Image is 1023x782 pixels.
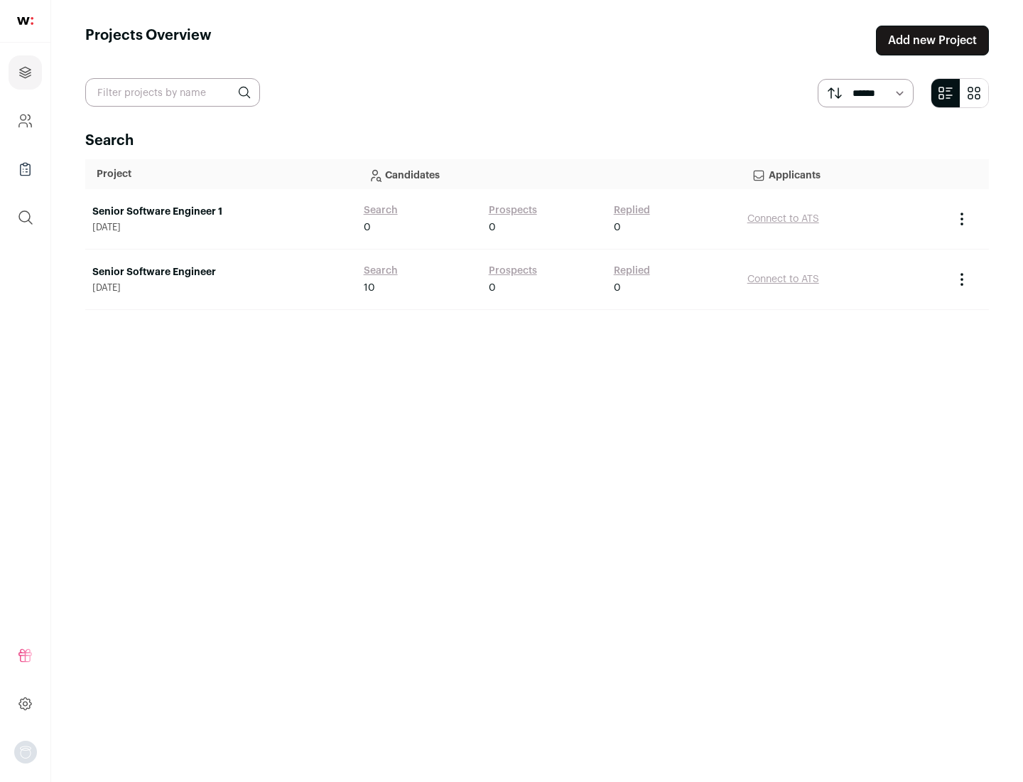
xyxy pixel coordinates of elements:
[614,220,621,235] span: 0
[364,220,371,235] span: 0
[747,214,819,224] a: Connect to ATS
[614,203,650,218] a: Replied
[92,222,350,233] span: [DATE]
[92,265,350,279] a: Senior Software Engineer
[14,741,37,764] img: nopic.png
[9,152,42,186] a: Company Lists
[752,160,935,188] p: Applicants
[364,264,398,278] a: Search
[85,78,260,107] input: Filter projects by name
[364,281,375,295] span: 10
[489,203,537,218] a: Prospects
[92,282,350,294] span: [DATE]
[876,26,989,55] a: Add new Project
[953,271,970,288] button: Project Actions
[92,205,350,219] a: Senior Software Engineer 1
[85,131,989,151] h2: Search
[747,274,819,284] a: Connect to ATS
[614,264,650,278] a: Replied
[9,55,42,90] a: Projects
[97,167,345,181] p: Project
[953,210,970,227] button: Project Actions
[9,104,42,138] a: Company and ATS Settings
[17,17,33,25] img: wellfound-shorthand-0d5821cbd27db2630d0214b213865d53afaa358527fdda9d0ea32b1df1b89c2c.svg
[489,220,496,235] span: 0
[14,741,37,764] button: Open dropdown
[85,26,212,55] h1: Projects Overview
[364,203,398,218] a: Search
[489,264,537,278] a: Prospects
[368,160,729,188] p: Candidates
[614,281,621,295] span: 0
[489,281,496,295] span: 0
